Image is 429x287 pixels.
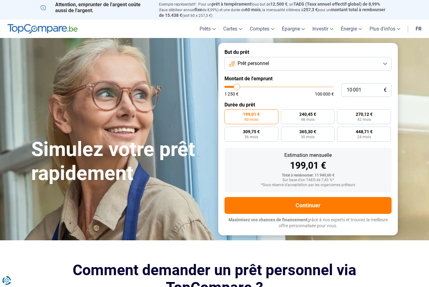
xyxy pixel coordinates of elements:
[243,129,260,134] span: 309,75 €
[301,135,315,139] span: 30 mois
[212,2,251,7] span: prêt à tempérament
[159,7,385,18] span: montant total à rembourser de 15.438 €
[243,112,260,116] span: 199,01 €
[245,7,261,12] span: 60 mois
[229,161,387,170] div: 199,01 €
[224,92,239,96] span: 1 250 €
[238,60,269,67] span: Prêt personnel
[309,20,337,38] a: Investir
[299,129,316,134] span: 365,30 €
[356,112,373,116] span: 270,12 €
[224,57,392,71] button: Prêt personnel
[278,20,309,38] a: Épargne
[301,118,315,121] span: 48 mois
[219,20,246,38] a: Cartes
[229,217,307,222] span: Maximisez vos chances de financement
[195,7,202,12] span: fixe
[299,112,316,116] span: 240,45 €
[224,197,392,214] button: Continuer
[224,217,392,229] p: grâce à nos experts et trouvez la meilleure offre personnalisée pour vous.
[224,102,392,108] label: Durée du prêt
[356,129,373,134] span: 448,71 €
[229,183,387,187] div: *Sous réserve d'acceptation par les organismes prêteurs
[384,87,387,93] span: €
[366,20,404,38] a: Plus d'infos
[303,7,318,12] span: 257,3 €
[244,135,258,139] span: 36 mois
[244,118,258,121] span: 60 mois
[293,2,380,7] span: TAEG (Taux annuel effectif global) de 8,99%
[412,20,425,38] a: fr
[270,2,287,7] span: 12.500 €
[229,178,387,182] div: Sur base d'un TAEG de 7,45 %*
[246,20,278,38] a: Comptes
[224,76,392,82] label: Montant de l'emprunt
[229,153,387,158] div: Estimation mensuelle
[41,2,152,13] p: Attention, emprunter de l'argent coûte aussi de l'argent.
[229,173,387,178] div: Total à rembourser: 11 940,60 €
[196,20,219,38] a: Prêts
[7,24,78,34] img: TopCompare
[315,92,334,96] span: 100 000 €
[357,118,371,121] span: 42 mois
[357,135,371,139] span: 24 mois
[159,2,388,18] p: Exemple représentatif : Pour un tous but de , un (taux débiteur annuel de 8,99%) et une durée de ...
[224,49,392,55] label: But du prêt
[31,138,211,186] h1: Simulez votre prêt rapidement
[337,20,366,38] a: Énergie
